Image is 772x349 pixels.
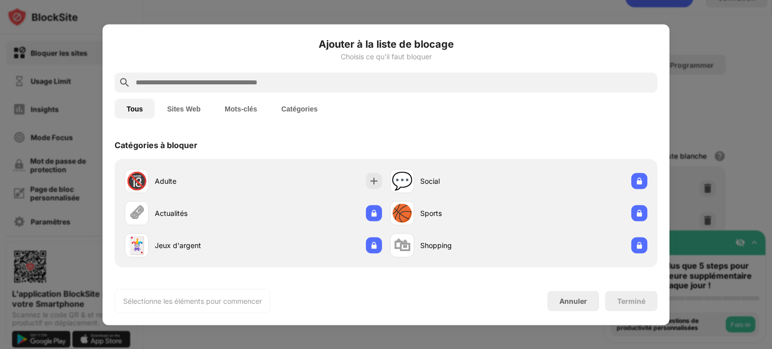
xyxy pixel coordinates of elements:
div: Catégories à bloquer [115,140,198,150]
div: 🗞 [128,203,145,223]
div: Shopping [420,240,519,251]
div: Social [420,176,519,186]
button: Tous [115,98,155,119]
div: 🃏 [126,235,147,256]
div: Sélectionne les éléments pour commencer [123,296,262,306]
button: Catégories [269,98,330,119]
button: Sites Web [155,98,213,119]
button: Mots-clés [213,98,269,119]
div: 🏀 [392,203,413,223]
div: 🔞 [126,171,147,191]
div: Sports [420,208,519,218]
div: Choisis ce qu'il faut bloquer [115,52,657,60]
h6: Ajouter à la liste de blocage [115,36,657,51]
div: Annuler [559,297,587,305]
div: Terminé [617,297,645,305]
img: search.svg [119,76,131,88]
div: Adulte [155,176,253,186]
div: Actualités [155,208,253,218]
div: 💬 [392,171,413,191]
div: 🛍 [394,235,411,256]
div: Jeux d'argent [155,240,253,251]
